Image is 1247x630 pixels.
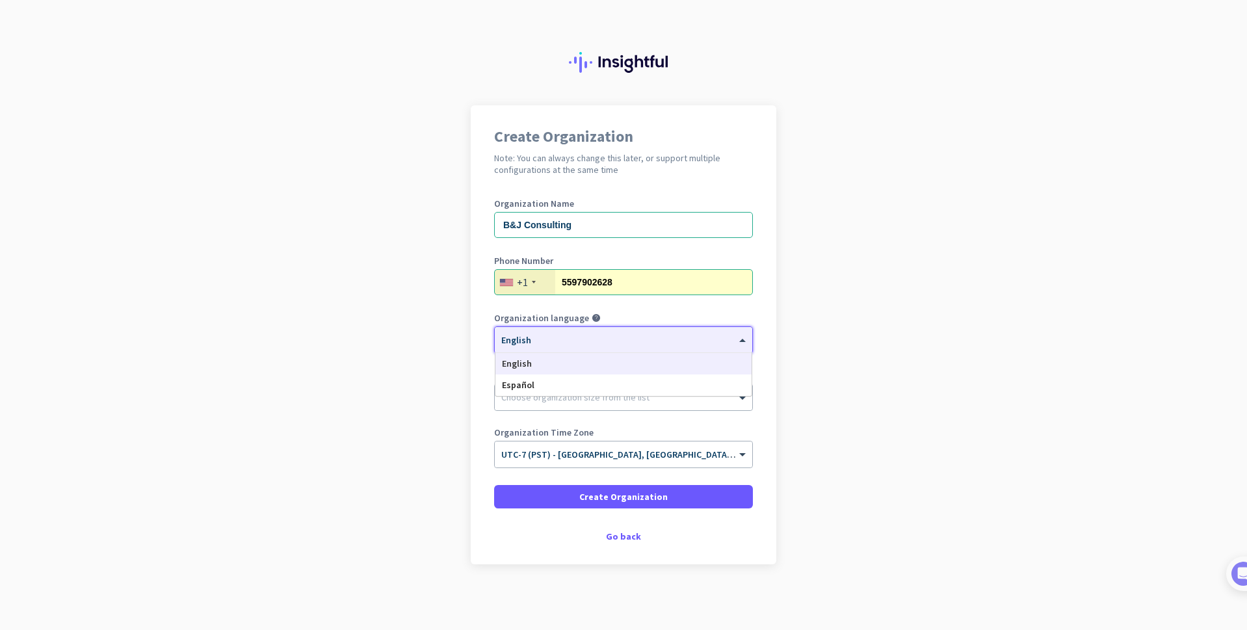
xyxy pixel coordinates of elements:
div: Go back [494,532,753,541]
span: Español [502,379,534,391]
img: Insightful [569,52,678,73]
button: Create Organization [494,485,753,508]
h1: Create Organization [494,129,753,144]
i: help [592,313,601,322]
label: Organization Name [494,199,753,208]
input: What is the name of your organization? [494,212,753,238]
div: Options List [495,353,752,396]
span: English [502,358,532,369]
label: Phone Number [494,256,753,265]
h2: Note: You can always change this later, or support multiple configurations at the same time [494,152,753,176]
input: 201-555-0123 [494,269,753,295]
label: Organization language [494,313,589,322]
label: Organization Time Zone [494,428,753,437]
div: +1 [517,276,528,289]
span: Create Organization [579,490,668,503]
label: Organization Size (Optional) [494,371,753,380]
